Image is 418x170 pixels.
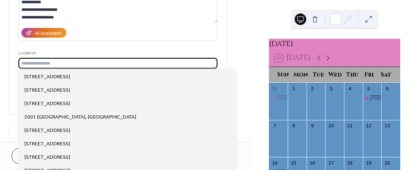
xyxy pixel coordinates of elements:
div: 1 [290,85,297,92]
div: Sun [275,67,292,83]
div: 31 [271,85,278,92]
span: [STREET_ADDRESS] [24,140,70,148]
div: Winston Salem Dash [363,95,382,102]
span: [STREET_ADDRESS] [24,73,70,81]
div: 2 [309,85,316,92]
div: 10 [328,123,334,129]
div: Tue [310,67,327,83]
div: 18 [347,159,353,166]
div: 12 [365,123,372,129]
div: AI Assistant [35,30,61,37]
div: [PERSON_NAME]/[PERSON_NAME] (Frozen 1) [276,95,385,102]
div: 17 [328,159,334,166]
div: 9 [309,123,316,129]
div: Location [19,49,216,57]
div: 11 [347,123,353,129]
div: Wed [327,67,344,83]
div: 7 [271,123,278,129]
span: [STREET_ADDRESS] [24,154,70,161]
div: [PERSON_NAME] [370,95,412,102]
div: Mon [292,67,310,83]
div: Anna F./Elsa (Frozen 1) [269,95,288,102]
div: 3 [328,85,334,92]
div: 19 [365,159,372,166]
span: [STREET_ADDRESS] [24,127,70,134]
div: Fri [361,67,378,83]
span: [STREET_ADDRESS] [24,100,70,108]
div: 20 [384,159,390,166]
div: 14 [271,159,278,166]
div: 4 [347,85,353,92]
div: 16 [309,159,316,166]
span: [STREET_ADDRESS] [24,87,70,94]
div: Thu [344,67,361,83]
div: Sat [377,67,394,83]
div: 6 [384,85,390,92]
div: [DATE] [269,39,400,49]
div: 15 [290,159,297,166]
div: 8 [290,123,297,129]
div: 13 [384,123,390,129]
span: 2001 [GEOGRAPHIC_DATA], [GEOGRAPHIC_DATA] [24,113,136,121]
button: AI Assistant [21,28,66,38]
button: Cancel [12,148,56,164]
div: 5 [365,85,372,92]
